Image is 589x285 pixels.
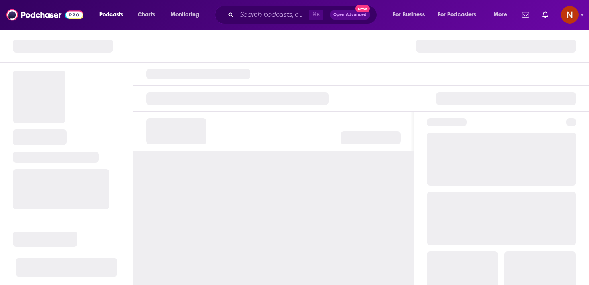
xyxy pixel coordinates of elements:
button: open menu [488,8,517,21]
span: For Podcasters [438,9,476,20]
img: Podchaser - Follow, Share and Rate Podcasts [6,7,83,22]
button: open menu [387,8,435,21]
span: Monitoring [171,9,199,20]
button: Show profile menu [561,6,579,24]
img: User Profile [561,6,579,24]
span: Charts [138,9,155,20]
a: Show notifications dropdown [539,8,551,22]
div: Search podcasts, credits, & more... [222,6,385,24]
span: Logged in as AdelNBM [561,6,579,24]
a: Show notifications dropdown [519,8,533,22]
span: More [494,9,507,20]
button: open menu [433,8,488,21]
button: open menu [165,8,210,21]
a: Charts [133,8,160,21]
button: open menu [94,8,133,21]
span: For Business [393,9,425,20]
span: New [355,5,370,12]
span: ⌘ K [309,10,323,20]
span: Open Advanced [333,13,367,17]
input: Search podcasts, credits, & more... [237,8,309,21]
button: Open AdvancedNew [330,10,370,20]
span: Podcasts [99,9,123,20]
